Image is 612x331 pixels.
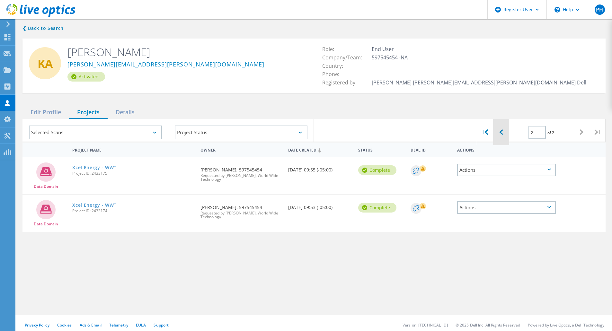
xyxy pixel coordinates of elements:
a: Back to search [22,24,64,32]
div: [DATE] 09:53 (-05:00) [285,195,355,216]
div: Date Created [285,144,355,156]
a: [PERSON_NAME][EMAIL_ADDRESS][PERSON_NAME][DOMAIN_NAME] [67,61,264,68]
td: [PERSON_NAME] [PERSON_NAME][EMAIL_ADDRESS][PERSON_NAME][DOMAIN_NAME] Dell [370,78,588,87]
div: Actions [457,201,556,214]
div: [PERSON_NAME], 597545454 [197,195,285,225]
span: Project ID: 2433174 [72,209,194,213]
span: Data Domain [34,222,58,226]
div: | [477,119,493,145]
div: Owner [197,144,285,155]
div: Projects [69,106,108,119]
div: [DATE] 09:55 (-05:00) [285,157,355,179]
span: Project ID: 2433175 [72,171,194,175]
li: © 2025 Dell Inc. All Rights Reserved [456,322,520,328]
div: Project Status [175,126,308,139]
div: Actions [457,164,556,176]
a: Live Optics Dashboard [6,13,75,18]
span: KA [38,58,53,69]
span: Company/Team: [322,54,368,61]
div: Details [108,106,143,119]
span: Data Domain [34,185,58,188]
div: Project Name [69,144,197,155]
div: Actions [454,144,559,155]
div: Selected Scans [29,126,162,139]
a: Cookies [57,322,72,328]
a: Xcel Energy - WWT [72,203,117,207]
svg: \n [554,7,560,13]
div: Activated [67,72,105,82]
li: Version: [TECHNICAL_ID] [403,322,448,328]
a: Privacy Policy [25,322,49,328]
span: Phone: [322,71,346,78]
li: Powered by Live Optics, a Dell Technology [528,322,604,328]
div: Complete [358,203,396,213]
span: Registered by: [322,79,363,86]
span: of 2 [547,130,554,135]
div: [PERSON_NAME], 597545454 [197,157,285,188]
span: Role: [322,46,341,53]
a: EULA [136,322,146,328]
span: 597545454 -NA [372,54,414,61]
a: Xcel Energy - WWT [72,165,117,170]
span: Requested by [PERSON_NAME], World Wide Technology [200,174,281,181]
div: | [590,119,606,145]
span: Requested by [PERSON_NAME], World Wide Technology [200,211,281,219]
td: End User [370,45,588,53]
div: Status [355,144,407,155]
div: Deal Id [407,144,454,155]
a: Support [154,322,169,328]
h2: [PERSON_NAME] [67,45,304,59]
div: Complete [358,165,396,175]
span: Country: [322,62,350,69]
span: PH [596,7,603,12]
a: Ads & Email [80,322,102,328]
a: Telemetry [109,322,128,328]
div: Edit Profile [22,106,69,119]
